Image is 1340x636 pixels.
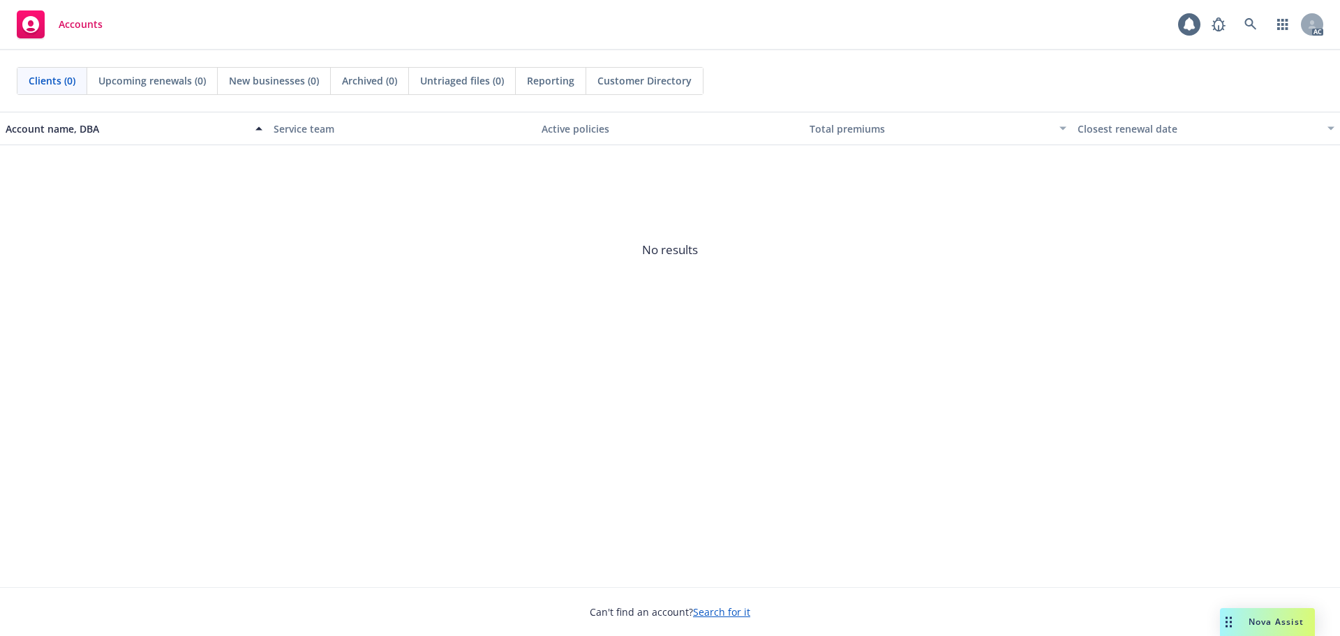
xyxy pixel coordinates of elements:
button: Active policies [536,112,804,145]
button: Total premiums [804,112,1072,145]
span: Customer Directory [597,73,692,88]
button: Nova Assist [1220,608,1315,636]
button: Closest renewal date [1072,112,1340,145]
span: New businesses (0) [229,73,319,88]
span: Clients (0) [29,73,75,88]
span: Upcoming renewals (0) [98,73,206,88]
span: Reporting [527,73,574,88]
div: Active policies [542,121,798,136]
span: Untriaged files (0) [420,73,504,88]
div: Drag to move [1220,608,1237,636]
button: Service team [268,112,536,145]
span: Archived (0) [342,73,397,88]
div: Closest renewal date [1078,121,1319,136]
div: Total premiums [810,121,1051,136]
a: Accounts [11,5,108,44]
div: Account name, DBA [6,121,247,136]
a: Report a Bug [1205,10,1233,38]
div: Service team [274,121,530,136]
span: Can't find an account? [590,605,750,619]
a: Search for it [693,605,750,619]
a: Switch app [1269,10,1297,38]
span: Accounts [59,19,103,30]
a: Search [1237,10,1265,38]
span: Nova Assist [1249,616,1304,628]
